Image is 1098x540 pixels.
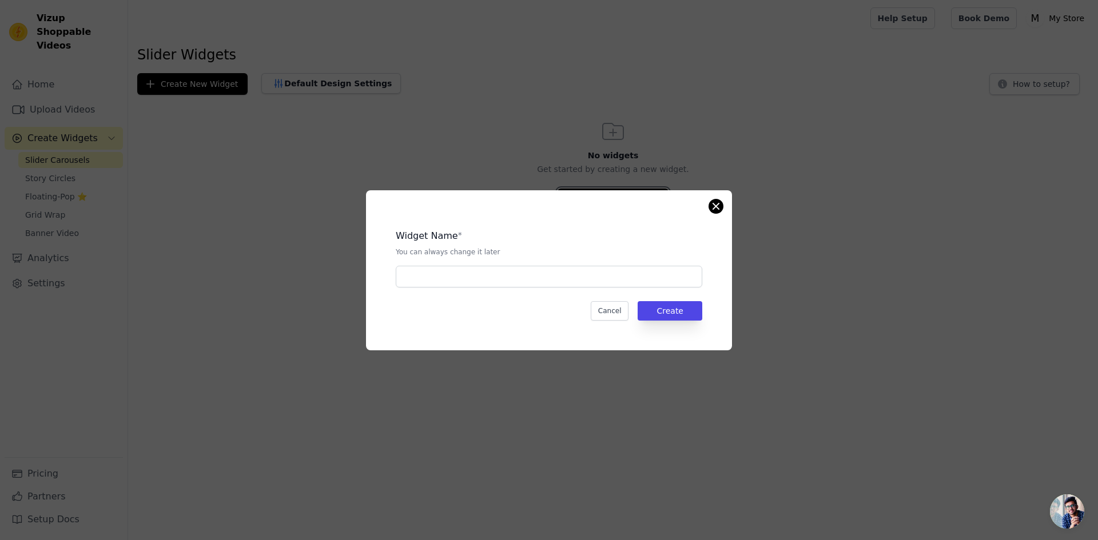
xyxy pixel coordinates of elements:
[1050,494,1084,529] div: Open chat
[709,199,723,213] button: Close modal
[638,301,702,321] button: Create
[396,229,458,243] legend: Widget Name
[396,247,702,257] p: You can always change it later
[591,301,629,321] button: Cancel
